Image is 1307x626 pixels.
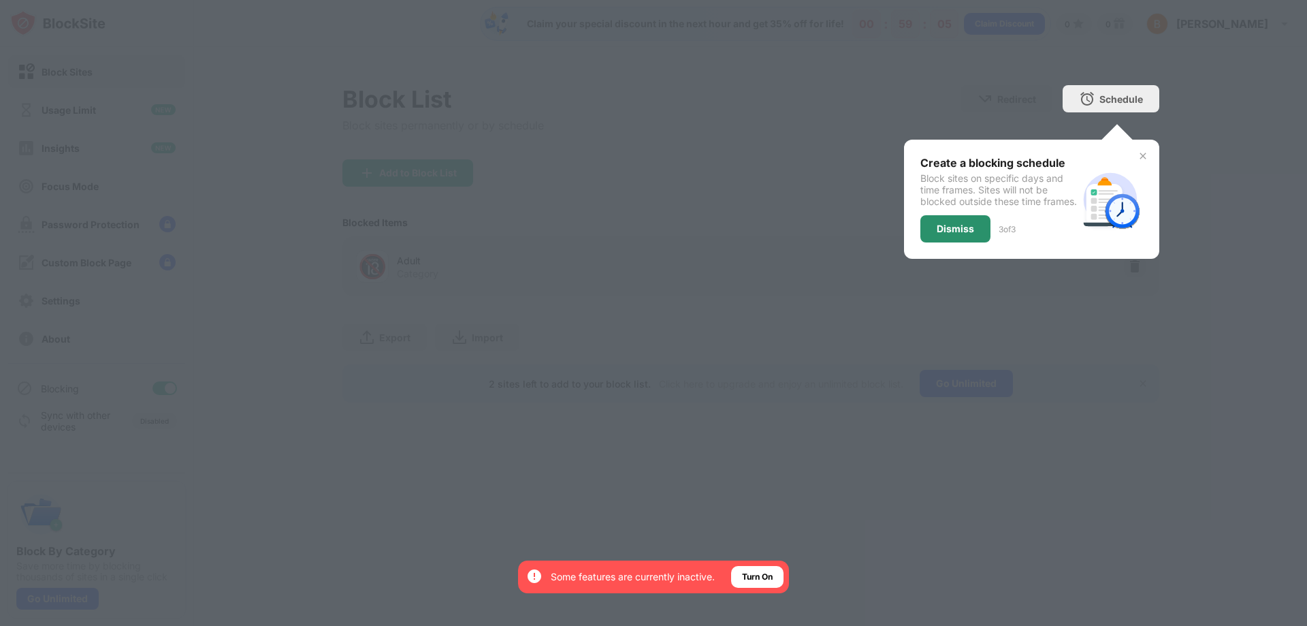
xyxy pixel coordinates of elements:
div: Turn On [742,570,773,584]
div: Some features are currently inactive. [551,570,715,584]
div: Dismiss [937,223,974,234]
img: error-circle-white.svg [526,568,543,584]
img: schedule.svg [1078,167,1143,232]
div: Schedule [1099,93,1143,105]
div: 3 of 3 [999,224,1016,234]
div: Create a blocking schedule [920,156,1078,170]
img: x-button.svg [1137,151,1148,161]
div: Block sites on specific days and time frames. Sites will not be blocked outside these time frames. [920,172,1078,207]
